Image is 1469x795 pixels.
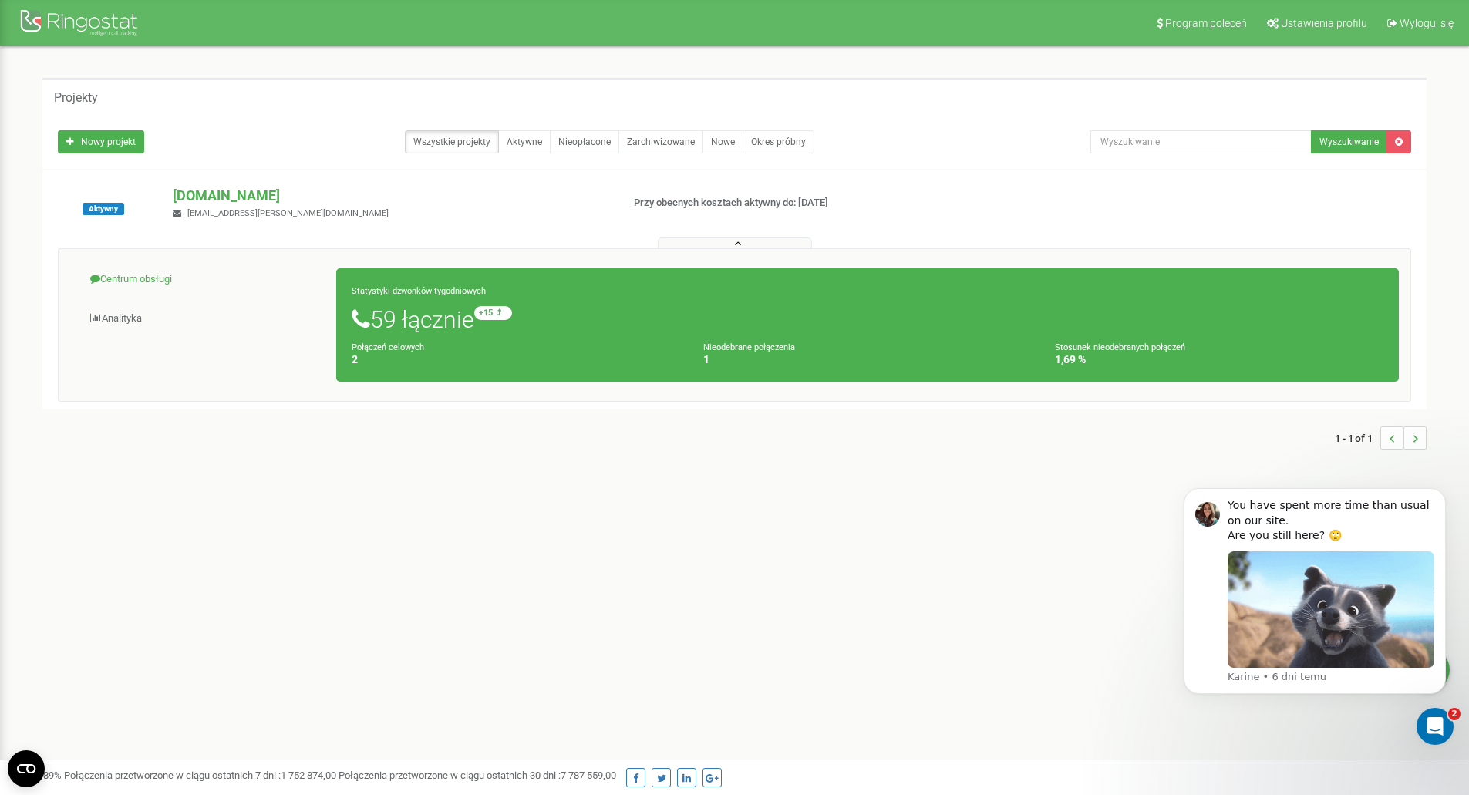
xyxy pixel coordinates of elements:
a: Nieopłacone [550,130,619,153]
span: 2 [1448,708,1461,720]
button: Open CMP widget [8,750,45,787]
button: Wyszukiwanie [1311,130,1387,153]
a: Nowe [702,130,743,153]
small: Statystyki dzwonków tygodniowych [352,286,486,296]
small: +15 [474,306,512,320]
small: Stosunek nieodebranych połączeń [1055,342,1185,352]
h1: 59 łącznie [352,306,1383,332]
a: Nowy projekt [58,130,144,153]
span: Wyloguj się [1400,17,1454,29]
span: Program poleceń [1165,17,1247,29]
span: Aktywny [83,203,124,215]
h4: 1 [703,354,1032,365]
h4: 1,69 % [1055,354,1383,365]
a: Zarchiwizowane [618,130,703,153]
small: Nieodebrane połączenia [703,342,795,352]
span: [EMAIL_ADDRESS][PERSON_NAME][DOMAIN_NAME] [187,208,389,218]
span: 1 - 1 of 1 [1335,426,1380,450]
p: [DOMAIN_NAME] [173,186,608,206]
span: Połączenia przetworzone w ciągu ostatnich 30 dni : [339,770,616,781]
u: 7 787 559,00 [561,770,616,781]
input: Wyszukiwanie [1090,130,1312,153]
span: Połączenia przetworzone w ciągu ostatnich 7 dni : [64,770,336,781]
h5: Projekty [54,91,98,105]
a: Wszystkie projekty [405,130,499,153]
small: Połączeń celowych [352,342,424,352]
iframe: Intercom live chat [1417,708,1454,745]
u: 1 752 874,00 [281,770,336,781]
span: Ustawienia profilu [1281,17,1367,29]
a: Okres próbny [743,130,814,153]
a: Analityka [70,300,337,338]
a: Centrum obsługi [70,261,337,298]
a: Aktywne [498,130,551,153]
h4: 2 [352,354,680,365]
nav: ... [1335,411,1427,465]
p: Przy obecnych kosztach aktywny do: [DATE] [634,196,955,211]
iframe: Intercom notifications wiadomość [1161,465,1469,753]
